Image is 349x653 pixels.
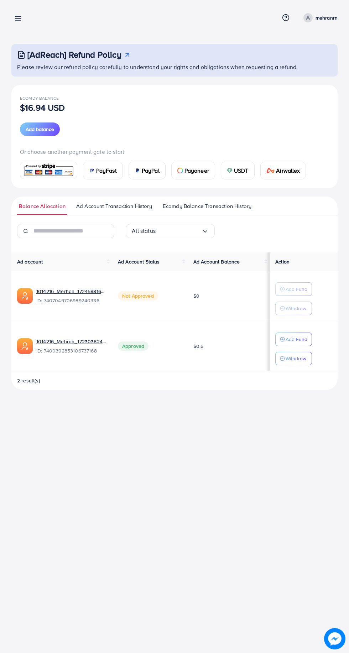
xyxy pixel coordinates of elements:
span: Ad account [17,258,43,265]
img: card [266,168,275,173]
span: USDT [234,166,249,175]
span: $0.6 [193,343,204,350]
p: $16.94 USD [20,103,65,112]
span: Add balance [26,126,54,133]
span: All status [132,225,156,236]
a: cardPayPal [129,162,166,179]
span: Payoneer [184,166,209,175]
a: 1014216_Mehran_1723038241071 [36,338,106,345]
img: image [324,628,345,649]
span: Ad Account Status [118,258,160,265]
img: ic-ads-acc.e4c84228.svg [17,338,33,354]
p: Withdraw [286,354,306,363]
span: Balance Allocation [19,202,66,210]
img: card [135,168,140,173]
span: ID: 7400392853106737168 [36,347,106,354]
span: Ecomdy Balance Transaction History [163,202,251,210]
p: Or choose another payment gate to start [20,147,329,156]
span: Ad Account Transaction History [76,202,152,210]
a: cardUSDT [221,162,255,179]
button: Add balance [20,122,60,136]
a: cardPayFast [83,162,123,179]
span: Action [275,258,290,265]
img: ic-ads-acc.e4c84228.svg [17,288,33,304]
span: Ecomdy Balance [20,95,59,101]
img: card [227,168,233,173]
a: 1014216_Merhan_1724588164299 [36,288,106,295]
input: Search for option [156,225,202,236]
p: mehranrn [316,14,338,22]
div: Search for option [126,224,215,238]
button: Add Fund [275,282,312,296]
span: 2 result(s) [17,377,40,384]
span: Ad Account Balance [193,258,240,265]
span: ID: 7407049706989240336 [36,297,106,304]
p: Add Fund [286,335,307,344]
p: Withdraw [286,304,306,313]
img: card [22,163,75,178]
span: Airwallex [276,166,299,175]
img: card [177,168,183,173]
div: <span class='underline'>1014216_Mehran_1723038241071</span></br>7400392853106737168 [36,338,106,354]
a: card [20,162,77,179]
span: $0 [193,292,199,299]
button: Add Fund [275,333,312,346]
a: cardAirwallex [260,162,306,179]
button: Withdraw [275,352,312,365]
span: Approved [118,341,149,351]
p: Add Fund [286,285,307,293]
span: PayPal [142,166,160,175]
img: card [89,168,95,173]
h3: [AdReach] Refund Policy [27,49,121,60]
div: <span class='underline'>1014216_Merhan_1724588164299</span></br>7407049706989240336 [36,288,106,304]
p: Please review our refund policy carefully to understand your rights and obligations when requesti... [17,63,333,71]
a: cardPayoneer [171,162,215,179]
span: PayFast [96,166,117,175]
button: Withdraw [275,302,312,315]
a: mehranrn [301,13,338,22]
span: Not Approved [118,291,158,301]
